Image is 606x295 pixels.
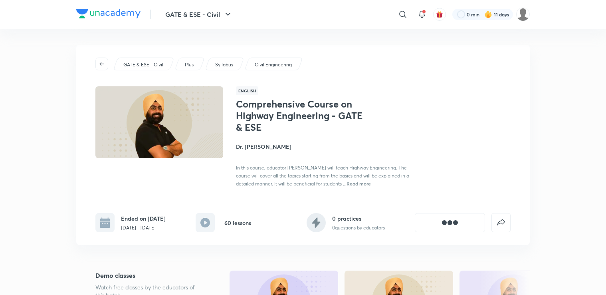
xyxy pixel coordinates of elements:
[224,219,251,227] h6: 60 lessons
[160,6,238,22] button: GATE & ESE - Civil
[95,271,204,280] h5: Demo classes
[332,224,385,231] p: 0 questions by educators
[236,142,415,151] h4: Dr. [PERSON_NAME]
[215,61,233,68] p: Syllabus
[491,213,511,232] button: false
[236,98,366,133] h1: Comprehensive Course on Highway Engineering - GATE & ESE
[332,214,385,223] h6: 0 practices
[433,8,446,21] button: avatar
[121,224,166,231] p: [DATE] - [DATE]
[214,61,235,68] a: Syllabus
[76,9,141,20] a: Company Logo
[436,11,443,18] img: avatar
[236,165,409,187] span: In this course, educator [PERSON_NAME] will teach Highway Engineering. The course will cover all ...
[516,8,530,21] img: Anjali kumari
[347,180,371,187] span: Read more
[484,10,492,18] img: streak
[415,213,485,232] button: [object Object]
[255,61,292,68] p: Civil Engineering
[121,214,166,223] h6: Ended on [DATE]
[76,9,141,18] img: Company Logo
[253,61,293,68] a: Civil Engineering
[94,86,224,159] img: Thumbnail
[184,61,195,68] a: Plus
[185,61,194,68] p: Plus
[236,86,258,95] span: English
[123,61,163,68] p: GATE & ESE - Civil
[122,61,165,68] a: GATE & ESE - Civil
